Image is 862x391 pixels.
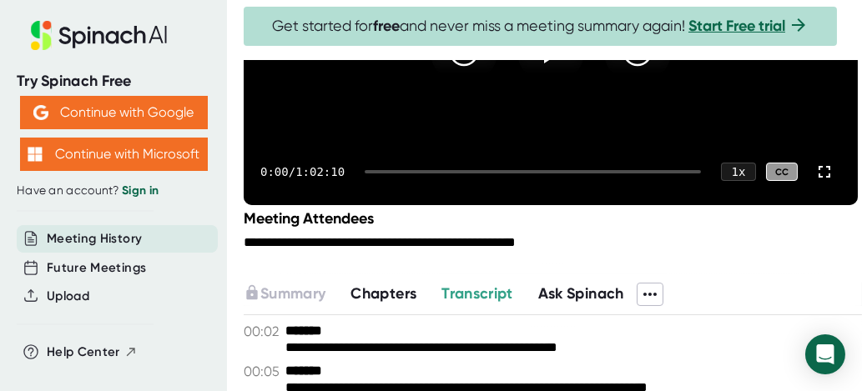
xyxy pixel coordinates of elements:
div: Have an account? [17,183,210,198]
button: Continue with Google [20,96,208,129]
div: Open Intercom Messenger [805,334,845,374]
img: Aehbyd4JwY73AAAAAElFTkSuQmCC [33,105,48,120]
button: Ask Spinach [538,283,624,305]
button: Transcript [441,283,513,305]
button: Upload [47,287,89,306]
button: Help Center [47,343,138,362]
div: Meeting Attendees [244,209,862,228]
button: Summary [244,283,325,305]
span: Help Center [47,343,120,362]
div: Try Spinach Free [17,72,210,91]
b: free [373,17,400,35]
a: Sign in [122,183,159,198]
button: Meeting History [47,229,142,248]
div: 0:00 / 1:02:10 [260,165,345,178]
span: 00:05 [244,363,281,380]
span: Get started for and never miss a meeting summary again! [272,17,809,36]
button: Chapters [350,283,416,305]
button: Continue with Microsoft [20,138,208,171]
span: Summary [260,284,325,303]
div: 1 x [721,163,756,181]
a: Start Free trial [688,17,785,35]
span: Chapters [350,284,416,303]
button: Future Meetings [47,258,146,278]
span: Transcript [441,284,513,303]
span: 00:02 [244,323,281,340]
div: Upgrade to access [244,283,350,306]
div: CC [766,163,798,182]
span: Ask Spinach [538,284,624,303]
